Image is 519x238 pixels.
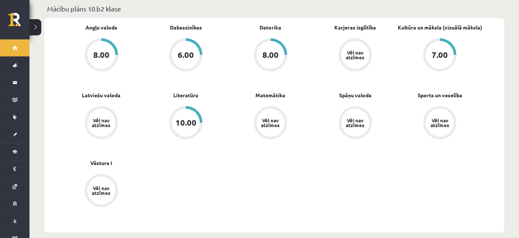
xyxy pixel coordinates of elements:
[228,106,313,141] a: Vēl nav atzīmes
[397,106,482,141] a: Vēl nav atzīmes
[8,13,29,31] a: Rīgas 1. Tālmācības vidusskola
[262,51,279,59] div: 8.00
[91,186,112,195] div: Vēl nav atzīmes
[432,51,448,59] div: 7.00
[397,38,482,73] a: 7.00
[339,91,372,99] a: Spāņu valoda
[90,159,112,167] a: Vēsture I
[59,38,144,73] a: 8.00
[47,4,501,14] p: Mācību plāns 10.b2 klase
[398,24,482,31] a: Kultūra un māksla (vizuālā māksla)
[259,24,281,31] a: Datorika
[59,106,144,141] a: Vēl nav atzīmes
[345,118,366,127] div: Vēl nav atzīmes
[178,51,194,59] div: 6.00
[255,91,285,99] a: Matemātika
[59,174,144,209] a: Vēl nav atzīmes
[175,119,196,127] div: 10.00
[93,51,109,59] div: 8.00
[345,50,366,60] div: Vēl nav atzīmes
[144,38,229,73] a: 6.00
[173,91,198,99] a: Literatūra
[144,106,229,141] a: 10.00
[418,91,462,99] a: Sports un veselība
[334,24,376,31] a: Karjeras izglītība
[313,38,398,73] a: Vēl nav atzīmes
[429,118,450,127] div: Vēl nav atzīmes
[260,118,281,127] div: Vēl nav atzīmes
[82,91,121,99] a: Latviešu valoda
[91,118,112,127] div: Vēl nav atzīmes
[228,38,313,73] a: 8.00
[170,24,202,31] a: Dabaszinības
[86,24,117,31] a: Angļu valoda
[313,106,398,141] a: Vēl nav atzīmes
